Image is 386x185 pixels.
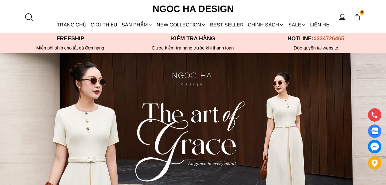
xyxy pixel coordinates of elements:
a: BEST SELLER [208,17,246,33]
font: Kiểm tra hàng [171,35,215,41]
span: 0 [360,10,365,15]
p: Được kiểm tra hàng trước khi thanh toán [132,45,255,51]
h6: Độc quyền tại website [255,45,377,51]
span: 0334726465 [314,35,344,41]
img: img-CART-ICON-ksit0nf1 [354,14,361,21]
div: Miễn phí ship cho tất cả đơn hàng [9,45,132,51]
a: messenger [368,140,381,153]
p: Hotline: [255,35,377,42]
a: Display image [368,124,381,138]
a: TRANG CHỦ [55,17,89,33]
img: Display image [371,128,378,135]
div: Chính sách [246,17,286,33]
a: SALE [286,17,308,33]
a: NEW COLLECTION [154,17,208,33]
a: LIÊN HỆ [308,17,331,33]
div: SẢN PHẨM [119,17,154,33]
a: Ngoc Ha Design [147,2,239,16]
p: Freeship [9,35,132,42]
a: GIỚI THIỆU [89,17,119,33]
